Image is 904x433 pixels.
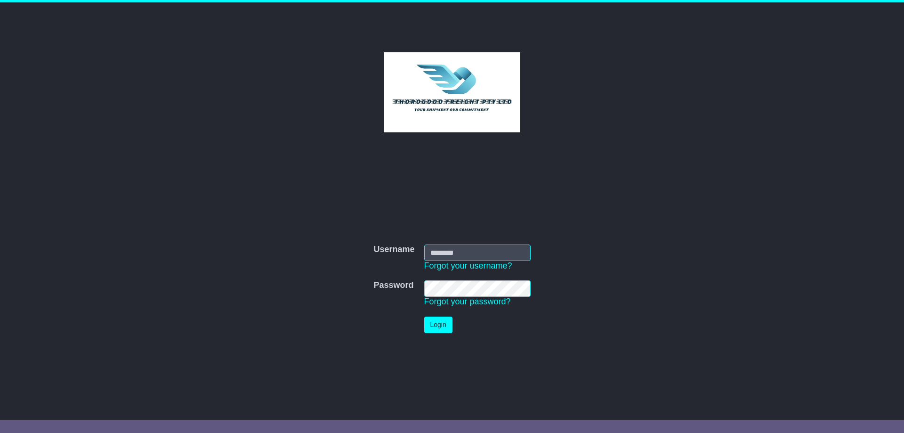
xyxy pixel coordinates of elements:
[424,317,452,333] button: Login
[424,261,512,270] a: Forgot your username?
[384,52,521,132] img: Thorogood Freight Pty Ltd
[373,245,414,255] label: Username
[424,297,511,306] a: Forgot your password?
[373,280,413,291] label: Password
